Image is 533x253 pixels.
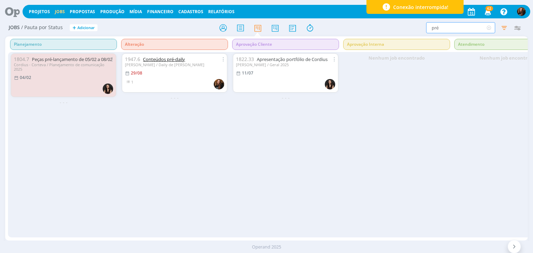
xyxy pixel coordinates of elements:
img: I [103,84,113,94]
a: Apresentação portfólio de Cordius [257,56,328,62]
button: Relatórios [206,9,237,15]
button: Cadastros [176,9,205,15]
span: / Pauta por Status [21,25,63,30]
span: 62 [485,6,493,11]
: 04/02 [20,75,31,80]
button: +Adicionar [70,24,98,32]
span: 1 [131,79,133,85]
div: Nenhum job encontrado [341,52,452,64]
a: Conteúdos pré-daily [143,56,185,62]
img: I [325,79,335,89]
div: - - - [230,94,341,101]
span: 1947.6 [125,56,140,62]
button: Mídia [127,9,144,15]
span: 1822.33 [236,56,254,62]
span: Aprovação Interna [343,39,450,50]
a: Financeiro [147,9,174,15]
button: Produção [98,9,127,15]
span: Conexão interrompida! [393,3,448,11]
span: Alteração [121,39,228,50]
div: - - - [119,94,230,101]
span: Propostas [70,9,95,15]
: 11/07 [242,70,253,76]
button: Jobs [53,9,67,15]
button: Projetos [27,9,52,15]
input: Busca [426,22,495,33]
div: Cordius - Corteva / Planejamento de comunicação 2025 [14,62,113,71]
span: + [73,24,76,32]
button: Financeiro [145,9,176,15]
span: Planejamento [10,39,117,50]
span: Aprovação Cliente [232,39,339,50]
div: [PERSON_NAME] / Daily de [PERSON_NAME] [125,62,224,67]
a: Projetos [29,9,50,15]
button: Propostas [68,9,97,15]
a: Mídia [129,9,142,15]
div: - - - [8,98,119,106]
div: [PERSON_NAME] / Geral 2025 [236,62,335,67]
a: Produção [100,9,125,15]
a: Relatórios [208,9,235,15]
a: Peças pré-lançamento de 05/02 a 08/02 [32,56,112,62]
span: 1804.7 [14,56,29,62]
span: Adicionar [77,26,95,30]
span: Cadastros [178,9,203,15]
button: 62 [480,6,494,18]
a: Jobs [55,9,65,15]
button: T [517,6,526,18]
span: Jobs [9,25,20,30]
: 29/08 [131,70,142,76]
img: T [517,7,526,16]
img: T [214,79,224,89]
